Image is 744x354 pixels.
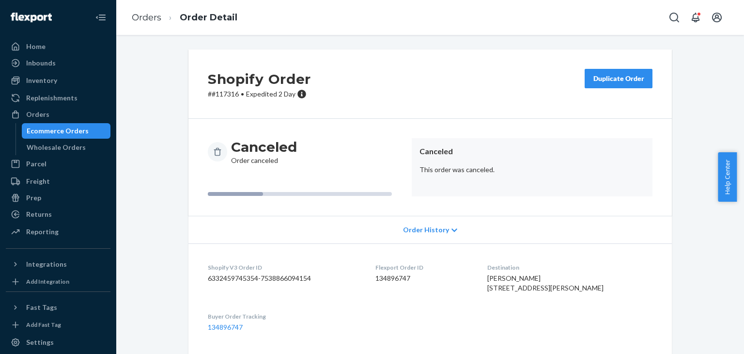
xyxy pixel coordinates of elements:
a: Home [6,39,110,54]
dd: 134896747 [375,274,472,283]
p: This order was canceled. [419,165,645,175]
dt: Flexport Order ID [375,263,472,272]
div: Integrations [26,259,67,269]
dt: Shopify V3 Order ID [208,263,360,272]
a: Ecommerce Orders [22,123,111,139]
button: Open account menu [707,8,727,27]
button: Duplicate Order [585,69,652,88]
div: Duplicate Order [593,74,644,83]
header: Canceled [419,146,645,157]
div: Settings [26,338,54,347]
a: Inbounds [6,55,110,71]
div: Wholesale Orders [27,143,86,152]
div: Home [26,42,46,51]
div: Inventory [26,76,57,85]
div: Order canceled [231,138,297,165]
a: Orders [6,107,110,122]
a: Add Integration [6,276,110,288]
a: Freight [6,174,110,189]
button: Open notifications [686,8,705,27]
div: Add Integration [26,277,69,286]
button: Close Navigation [91,8,110,27]
span: • [241,90,244,98]
button: Help Center [718,152,737,202]
div: Ecommerce Orders [27,126,89,136]
span: Order History [403,225,449,235]
a: Order Detail [180,12,237,23]
dd: 6332459745354-7538866094154 [208,274,360,283]
dt: Destination [487,263,652,272]
a: Orders [132,12,161,23]
div: Orders [26,110,49,119]
div: Parcel [26,159,46,169]
button: Open Search Box [665,8,684,27]
div: Reporting [26,227,59,237]
a: Returns [6,207,110,222]
span: [PERSON_NAME] [STREET_ADDRESS][PERSON_NAME] [487,274,604,292]
button: Integrations [6,257,110,272]
div: Prep [26,193,41,203]
div: Inbounds [26,58,56,68]
a: Settings [6,335,110,350]
h2: Shopify Order [208,69,311,89]
h3: Canceled [231,138,297,156]
a: Add Fast Tag [6,319,110,331]
span: Expedited 2 Day [246,90,295,98]
a: Parcel [6,156,110,172]
img: Flexport logo [11,13,52,22]
p: # #117316 [208,89,311,99]
ol: breadcrumbs [124,3,245,32]
button: Fast Tags [6,300,110,315]
div: Freight [26,177,50,186]
div: Fast Tags [26,303,57,312]
a: Wholesale Orders [22,140,111,155]
dt: Buyer Order Tracking [208,312,360,321]
a: Replenishments [6,90,110,106]
div: Add Fast Tag [26,321,61,329]
a: Reporting [6,224,110,240]
a: 134896747 [208,323,243,331]
a: Prep [6,190,110,206]
div: Replenishments [26,93,77,103]
a: Inventory [6,73,110,88]
div: Returns [26,209,52,219]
